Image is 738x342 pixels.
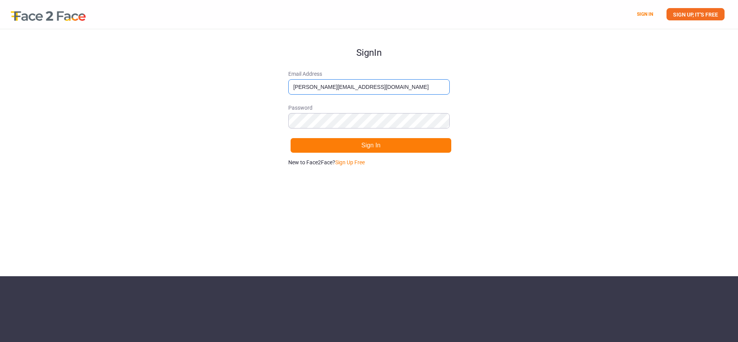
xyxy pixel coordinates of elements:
span: Email Address [288,70,450,78]
a: SIGN UP, IT'S FREE [667,8,725,20]
a: Sign Up Free [335,159,365,165]
h1: Sign In [288,29,450,58]
button: Sign In [290,138,452,153]
input: Email Address [288,79,450,95]
span: Password [288,104,450,112]
input: Password [288,113,450,128]
p: New to Face2Face? [288,158,450,166]
a: SIGN IN [637,12,653,17]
